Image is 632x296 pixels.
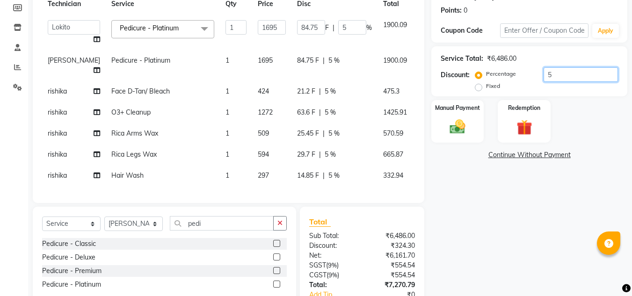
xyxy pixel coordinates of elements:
[258,150,269,159] span: 594
[48,87,67,95] span: rishika
[225,171,229,180] span: 1
[302,251,362,260] div: Net:
[302,231,362,241] div: Sub Total:
[42,266,102,276] div: Pedicure - Premium
[383,56,407,65] span: 1900.09
[302,280,362,290] div: Total:
[441,70,470,80] div: Discount:
[225,56,229,65] span: 1
[328,171,340,180] span: 5 %
[328,261,337,269] span: 9%
[48,171,67,180] span: rishika
[441,6,462,15] div: Points:
[48,108,67,116] span: rishika
[302,241,362,251] div: Discount:
[297,87,315,96] span: 21.2 F
[486,70,516,78] label: Percentage
[362,270,422,280] div: ₹554.54
[170,216,274,231] input: Search or Scan
[383,21,407,29] span: 1900.09
[258,56,273,65] span: 1695
[362,241,422,251] div: ₹324.30
[179,24,183,32] a: x
[323,129,325,138] span: |
[323,171,325,180] span: |
[258,171,269,180] span: 297
[433,150,625,160] a: Continue Without Payment
[319,150,321,159] span: |
[592,24,619,38] button: Apply
[362,280,422,290] div: ₹7,270.79
[111,150,157,159] span: Rica Legs Wax
[366,23,372,33] span: %
[319,108,321,117] span: |
[48,150,67,159] span: rishika
[111,171,144,180] span: Hair Wash
[297,129,319,138] span: 25.45 F
[500,23,588,38] input: Enter Offer / Coupon Code
[383,129,403,137] span: 570.59
[328,56,340,65] span: 5 %
[120,24,179,32] span: Pedicure - Platinum
[111,56,170,65] span: Pedicure - Platinum
[325,87,336,96] span: 5 %
[325,150,336,159] span: 5 %
[111,87,170,95] span: Face D-Tan/ Bleach
[464,6,467,15] div: 0
[325,23,329,33] span: F
[48,56,100,65] span: [PERSON_NAME]
[486,82,500,90] label: Fixed
[441,26,500,36] div: Coupon Code
[328,271,337,279] span: 9%
[225,129,229,137] span: 1
[111,129,158,137] span: Rica Arms Wax
[42,253,95,262] div: Pedicure - Deluxe
[383,150,403,159] span: 665.87
[297,150,315,159] span: 29.7 F
[302,260,362,270] div: ( )
[258,108,273,116] span: 1272
[42,239,96,249] div: Pedicure - Classic
[362,251,422,260] div: ₹6,161.70
[383,87,400,95] span: 475.3
[325,108,336,117] span: 5 %
[435,104,480,112] label: Manual Payment
[225,150,229,159] span: 1
[333,23,334,33] span: |
[309,271,327,279] span: CGST
[297,56,319,65] span: 84.75 F
[258,129,269,137] span: 509
[42,280,101,289] div: Pedicure - Platinum
[319,87,321,96] span: |
[309,261,326,269] span: SGST
[297,108,315,117] span: 63.6 F
[48,129,67,137] span: rishika
[225,87,229,95] span: 1
[225,108,229,116] span: 1
[383,108,407,116] span: 1425.91
[323,56,325,65] span: |
[111,108,151,116] span: O3+ Cleanup
[445,118,470,136] img: _cash.svg
[328,129,340,138] span: 5 %
[297,171,319,180] span: 14.85 F
[512,118,537,137] img: _gift.svg
[302,270,362,280] div: ( )
[258,87,269,95] span: 424
[441,54,483,64] div: Service Total:
[362,231,422,241] div: ₹6,486.00
[309,217,331,227] span: Total
[362,260,422,270] div: ₹554.54
[508,104,540,112] label: Redemption
[383,171,403,180] span: 332.94
[487,54,516,64] div: ₹6,486.00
